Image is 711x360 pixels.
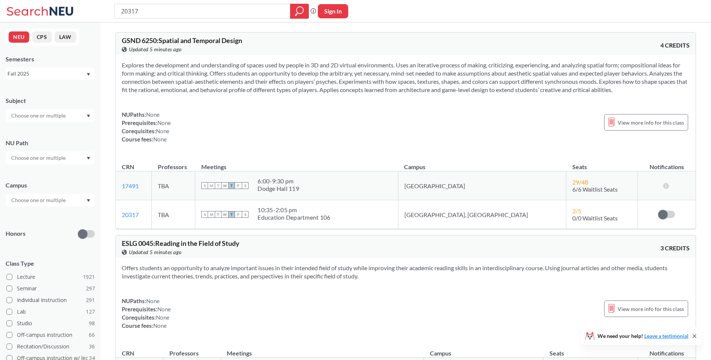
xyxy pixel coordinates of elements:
svg: Dropdown arrow [87,157,90,160]
span: S [201,211,208,218]
span: S [242,211,248,218]
div: Dodge Hall 119 [257,185,299,192]
svg: magnifying glass [295,6,304,16]
label: Seminar [6,284,95,293]
td: [GEOGRAPHIC_DATA], [GEOGRAPHIC_DATA] [398,200,566,229]
span: 291 [86,296,95,304]
input: Choose one or multiple [7,196,70,205]
div: NU Path [6,139,95,147]
span: We need your help! [597,333,689,339]
th: Campus [424,342,543,358]
div: Dropdown arrow [6,194,95,207]
span: None [157,119,171,126]
span: View more info for this class [618,304,684,314]
div: magnifying glass [290,4,309,19]
span: 127 [86,308,95,316]
div: Dropdown arrow [6,109,95,122]
span: T [215,182,222,189]
th: Notifications [638,155,696,171]
span: 4 CREDITS [660,41,690,49]
p: Honors [6,229,25,238]
input: Choose one or multiple [7,153,70,162]
label: Studio [6,318,95,328]
th: Seats [543,342,638,358]
th: Meetings [221,342,424,358]
th: Seats [566,155,638,171]
div: Subject [6,97,95,105]
span: View more info for this class [618,118,684,127]
span: Updated 5 minutes ago [129,248,182,256]
a: Leave a testimonial [644,333,689,339]
span: W [222,211,228,218]
section: Offers students an opportunity to analyze important issues in their intended field of study while... [122,264,690,280]
svg: Dropdown arrow [87,199,90,202]
span: None [153,322,167,329]
button: NEU [9,31,29,43]
div: Fall 2025 [7,70,86,78]
span: 1921 [83,273,95,281]
span: T [228,211,235,218]
a: 20317 [122,211,139,218]
span: None [156,128,169,134]
th: Professors [163,342,221,358]
button: Sign In [318,4,348,18]
td: TBA [152,171,195,200]
div: Semesters [6,55,95,63]
label: Lecture [6,272,95,282]
input: Choose one or multiple [7,111,70,120]
span: None [153,136,167,143]
span: M [208,211,215,218]
span: M [208,182,215,189]
span: T [228,182,235,189]
td: TBA [152,200,195,229]
div: Education Department 106 [257,214,330,221]
span: 29 / 48 [572,179,588,186]
span: GSND 6250 : Spatial and Temporal Design [122,36,242,45]
div: Fall 2025Dropdown arrow [6,68,95,80]
span: None [146,298,160,304]
div: 6:00 - 9:30 pm [257,177,299,185]
span: 2 / 5 [572,207,581,214]
span: F [235,211,242,218]
button: CPS [32,31,52,43]
label: Individual Instruction [6,295,95,305]
span: W [222,182,228,189]
input: Class, professor, course number, "phrase" [120,5,285,18]
span: ESLG 0045 : Reading in the Field of Study [122,239,239,247]
div: CRN [122,349,134,357]
button: LAW [55,31,76,43]
span: S [201,182,208,189]
label: Recitation/Discussion [6,342,95,351]
th: Campus [398,155,566,171]
span: S [242,182,248,189]
span: Class Type [6,259,95,268]
td: [GEOGRAPHIC_DATA] [398,171,566,200]
label: Off-campus instruction [6,330,95,340]
span: 98 [89,319,95,327]
span: None [146,111,160,118]
th: Meetings [195,155,398,171]
svg: Dropdown arrow [87,115,90,118]
svg: Dropdown arrow [87,73,90,76]
th: Professors [152,155,195,171]
span: 3 CREDITS [660,244,690,252]
span: 6/6 Waitlist Seats [572,186,618,193]
span: None [156,314,169,321]
div: NUPaths: Prerequisites: Corequisites: Course fees: [122,297,171,330]
div: NUPaths: Prerequisites: Corequisites: Course fees: [122,110,171,143]
div: Dropdown arrow [6,152,95,164]
span: 0/0 Waitlist Seats [572,214,618,222]
span: 36 [89,342,95,351]
div: Campus [6,181,95,189]
span: 66 [89,331,95,339]
div: CRN [122,163,134,171]
span: Updated 5 minutes ago [129,45,182,54]
span: F [235,182,242,189]
th: Notifications [638,342,696,358]
a: 17491 [122,182,139,189]
div: 10:35 - 2:05 pm [257,206,330,214]
span: 297 [86,284,95,293]
span: None [157,306,171,312]
span: T [215,211,222,218]
section: Explores the development and understanding of spaces used by people in 3D and 2D virtual environm... [122,61,690,94]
